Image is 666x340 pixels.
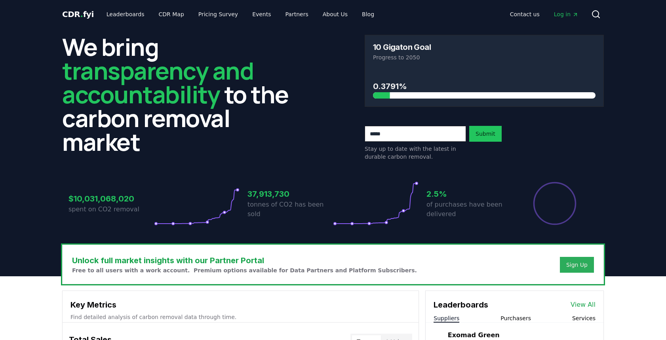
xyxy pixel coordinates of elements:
p: Free to all users with a work account. Premium options available for Data Partners and Platform S... [72,266,417,274]
span: . [80,9,83,19]
button: Sign Up [560,257,594,273]
span: transparency and accountability [62,54,253,110]
h3: 2.5% [426,188,512,200]
button: Services [572,314,596,322]
h3: Unlock full market insights with our Partner Portal [72,255,417,266]
h3: 37,913,730 [247,188,333,200]
a: CDR.fyi [62,9,94,20]
a: Pricing Survey [192,7,244,21]
a: Events [246,7,277,21]
h2: We bring to the carbon removal market [62,35,301,154]
a: Log in [548,7,585,21]
h3: $10,031,068,020 [69,193,154,205]
h3: Leaderboards [434,299,488,311]
a: Partners [279,7,315,21]
a: Blog [356,7,381,21]
button: Submit [469,126,502,142]
a: Sign Up [566,261,588,269]
h3: 10 Gigaton Goal [373,43,431,51]
p: Find detailed analysis of carbon removal data through time. [70,313,411,321]
h3: 0.3791% [373,80,596,92]
span: CDR fyi [62,9,94,19]
p: Stay up to date with the latest in durable carbon removal. [365,145,466,161]
a: View All [571,300,596,310]
h3: Key Metrics [70,299,411,311]
button: Purchasers [500,314,531,322]
p: Progress to 2050 [373,53,596,61]
p: spent on CO2 removal [69,205,154,214]
nav: Main [504,7,585,21]
a: Exomad Green [448,331,500,340]
nav: Main [100,7,381,21]
div: Percentage of sales delivered [533,181,577,226]
span: Log in [554,10,578,18]
p: tonnes of CO2 has been sold [247,200,333,219]
a: About Us [316,7,354,21]
a: Contact us [504,7,546,21]
a: CDR Map [152,7,190,21]
p: of purchases have been delivered [426,200,512,219]
a: Leaderboards [100,7,151,21]
button: Suppliers [434,314,459,322]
